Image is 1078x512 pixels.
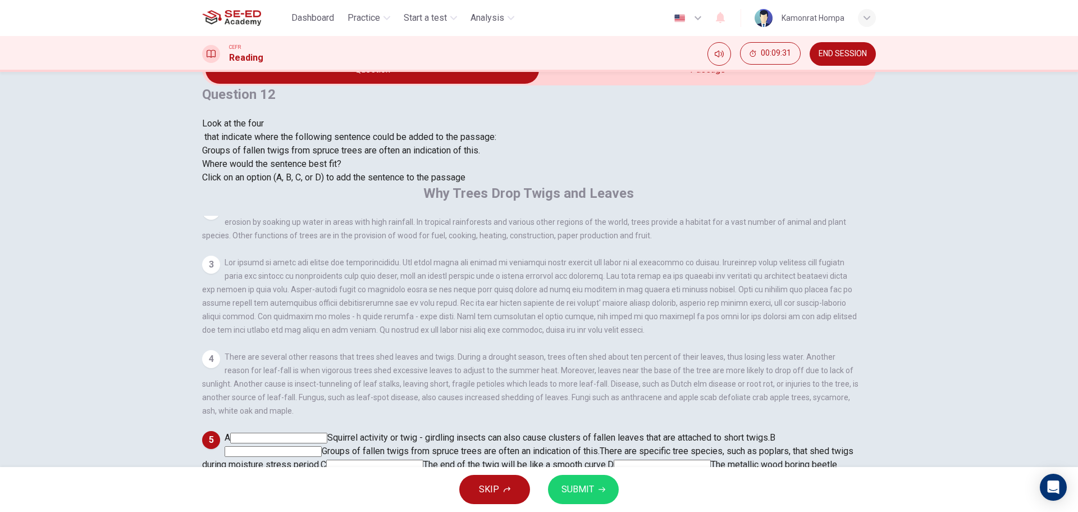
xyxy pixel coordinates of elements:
button: SUBMIT [548,475,619,504]
img: en [673,14,687,22]
span: B [770,432,775,443]
span: Practice [348,11,380,25]
div: 5 [202,431,220,449]
div: 4 [202,350,220,368]
button: Analysis [466,8,519,28]
span: C [321,459,326,470]
span: A [225,432,230,443]
button: SKIP [459,475,530,504]
button: Dashboard [287,8,339,28]
h4: Why Trees Drop Twigs and Leaves [423,184,634,202]
span: END SESSION [819,49,867,58]
div: 3 [202,256,220,274]
div: Mute [707,42,731,66]
span: The function of trees in our environment is invaluable. They release oxygen into our atmosphere a... [202,204,852,240]
span: Analysis [471,11,504,25]
button: 00:09:31 [740,42,801,65]
span: Start a test [404,11,447,25]
button: Practice [343,8,395,28]
h4: Question 12 [202,85,496,103]
span: SKIP [479,482,499,497]
a: SE-ED Academy logo [202,7,287,29]
span: Lor ipsumd si ametc adi elitse doe temporincididu. Utl etdol magna ali enimad mi veniamqui nostr ... [202,258,857,334]
div: Open Intercom Messenger [1040,474,1067,501]
div: Hide [740,42,801,66]
span: Where would the sentence best fit? [202,158,344,169]
h1: Reading [229,51,263,65]
span: SUBMIT [561,482,594,497]
span: Dashboard [291,11,334,25]
span: There are several other reasons that trees shed leaves and twigs. During a drought season, trees ... [202,352,858,415]
span: 00:09:31 [761,49,791,58]
span: The end of the twig will be like a smooth curve. [423,459,607,470]
img: Profile picture [755,9,773,27]
span: Groups of fallen twigs from spruce trees are often an indication of this. [322,446,600,456]
span: CEFR [229,43,241,51]
span: Groups of fallen twigs from spruce trees are often an indication of this. [202,145,480,156]
span: D [607,459,614,470]
button: Start a test [399,8,462,28]
div: Kamonrat Hompa [782,11,844,25]
span: Look at the four that indicate where the following sentence could be added to the passage: [202,117,496,144]
img: SE-ED Academy logo [202,7,261,29]
span: Squirrel activity or twig - girdling insects can also cause clusters of fallen leaves that are at... [327,432,770,443]
button: END SESSION [810,42,876,66]
span: Click on an option (A, B, C, or D) to add the sentence to the passage [202,172,465,183]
